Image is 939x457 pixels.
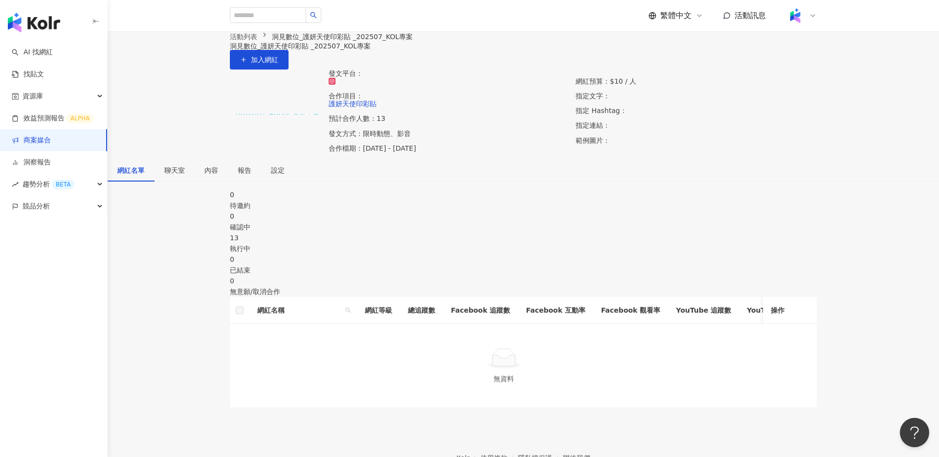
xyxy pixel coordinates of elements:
[668,297,739,324] th: YouTube 追蹤數
[12,136,51,145] a: 商案媒合
[230,189,817,200] div: 0
[660,10,692,21] span: 繁體中文
[400,297,443,324] th: 總追蹤數
[22,173,74,195] span: 趨勢分析
[230,243,817,254] div: 執行中
[576,77,817,85] p: 網紅預算：$10 / 人
[12,47,53,57] a: searchAI 找網紅
[230,254,817,265] div: 0
[357,297,400,324] th: 網紅等級
[576,137,817,144] p: 範例圖片：
[22,195,50,217] span: 競品分析
[12,114,93,123] a: 效益預測報告ALPHA
[251,56,278,64] span: 加入網紅
[230,200,817,211] div: 待邀約
[310,12,317,19] span: search
[786,6,805,25] img: Kolr%20app%20icon%20%281%29.png
[443,297,518,324] th: Facebook 追蹤數
[739,297,810,324] th: YouTube 互動率
[329,92,570,108] p: 合作項目：
[228,31,259,42] a: 活動列表
[238,165,251,176] div: 報告
[518,297,593,324] th: Facebook 互動率
[329,69,570,85] p: 發文平台：
[230,265,817,275] div: 已結束
[329,100,377,108] a: 護妍天使印彩貼
[12,69,44,79] a: 找貼文
[272,33,413,41] span: 洞⾒數位_護妍天使印彩貼 _202507_KOL專案
[242,373,766,384] div: 無資料
[329,130,570,137] p: 發文方式：限時動態、影音
[576,92,817,100] p: 指定文字：
[12,181,19,188] span: rise
[329,144,570,152] p: 合作檔期：[DATE] - [DATE]
[735,11,766,20] span: 活動訊息
[22,85,43,107] span: 資源庫
[900,418,929,447] iframe: Help Scout Beacon - Open
[230,211,817,222] div: 0
[271,165,285,176] div: 設定
[230,286,817,297] div: 無意願/取消合作
[164,167,185,174] span: 聊天室
[763,297,817,324] th: 操作
[52,180,74,189] div: BETA
[576,107,817,114] p: 指定 Hashtag：
[230,232,817,243] div: 13
[257,305,341,316] span: 網紅名稱
[343,303,353,318] span: search
[593,297,668,324] th: Facebook 觀看率
[230,275,817,286] div: 0
[230,50,289,69] button: 加入網紅
[576,121,817,129] p: 指定連結：
[329,114,570,122] p: 預計合作人數：13
[230,42,371,50] span: 洞⾒數位_護妍天使印彩貼 _202507_KOL專案
[117,165,145,176] div: 網紅名單
[12,158,51,167] a: 洞察報告
[345,307,351,313] span: search
[8,13,60,32] img: logo
[230,222,817,232] div: 確認中
[204,165,218,176] div: 內容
